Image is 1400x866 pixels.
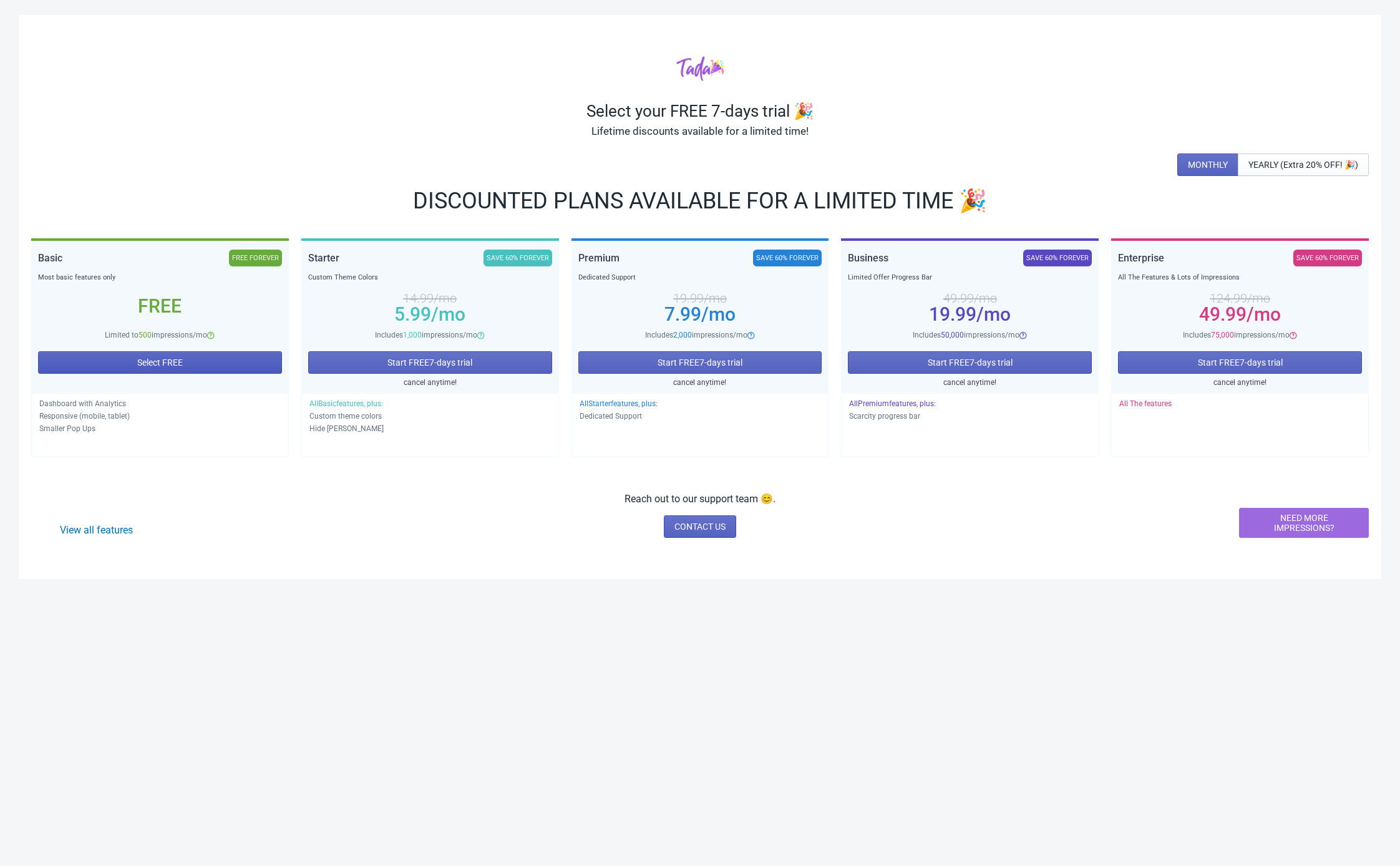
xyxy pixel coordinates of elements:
[308,309,552,319] div: 5.99
[753,250,822,266] div: SAVE 60% FOREVER
[674,522,726,532] span: CONTACT US
[848,293,1092,303] div: 49.99 /mo
[849,410,1091,422] p: Scarcity progress bar
[941,331,964,339] span: 50,000
[137,358,183,367] span: Select FREE
[1118,376,1362,389] div: cancel anytime!
[31,101,1369,121] div: Select your FREE 7-days trial 🎉
[308,250,339,266] div: Starter
[60,524,133,536] a: View all features
[673,331,692,339] span: 2,000
[375,331,477,339] span: Includes impressions/mo
[1118,293,1362,303] div: 124.99 /mo
[1183,331,1290,339] span: Includes impressions/mo
[31,191,1369,211] div: DISCOUNTED PLANS AVAILABLE FOR A LIMITED TIME 🎉
[31,121,1369,141] div: Lifetime discounts available for a limited time!
[1118,309,1362,319] div: 49.99
[578,351,822,374] button: Start FREE7-days trial
[484,250,552,266] div: SAVE 60% FOREVER
[913,331,1019,339] span: Includes impressions/mo
[676,56,724,81] img: tadacolor.png
[1118,351,1362,374] button: Start FREE7-days trial
[38,301,282,311] div: Free
[645,331,747,339] span: Includes impressions/mo
[848,309,1092,319] div: 19.99
[578,309,822,319] div: 7.99
[578,293,822,303] div: 19.99 /mo
[1211,331,1234,339] span: 75,000
[308,271,552,284] div: Custom Theme Colors
[1239,508,1369,538] button: NEED MORE IMPRESSIONS?
[38,271,282,284] div: Most basic features only
[431,303,465,325] span: /mo
[403,331,422,339] span: 1,000
[38,329,282,341] div: Limited to impressions/mo
[578,250,620,266] div: Premium
[1247,303,1281,325] span: /mo
[928,358,1013,367] span: Start FREE 7 -days trial
[578,376,822,389] div: cancel anytime!
[1293,250,1362,266] div: SAVE 60% FOREVER
[848,376,1092,389] div: cancel anytime!
[625,492,775,507] p: Reach out to our support team 😊.
[1118,271,1362,284] div: All The Features & Lots of Impressions
[658,358,742,367] span: Start FREE 7 -days trial
[1250,513,1358,533] span: NEED MORE IMPRESSIONS?
[1118,250,1164,266] div: Enterprise
[580,410,821,422] p: Dedicated Support
[139,331,152,339] span: 500
[309,410,551,422] p: Custom theme colors
[1238,153,1369,176] button: YEARLY (Extra 20% OFF! 🎉)
[387,358,472,367] span: Start FREE 7 -days trial
[1023,250,1092,266] div: SAVE 60% FOREVER
[308,293,552,303] div: 14.99 /mo
[1198,358,1283,367] span: Start FREE 7 -days trial
[38,250,62,266] div: Basic
[308,351,552,374] button: Start FREE7-days trial
[578,271,822,284] div: Dedicated Support
[229,250,282,266] div: FREE FOREVER
[580,399,658,408] span: All Starter features, plus:
[848,351,1092,374] button: Start FREE7-days trial
[39,410,281,422] p: Responsive (mobile, tablet)
[308,376,552,389] div: cancel anytime!
[1177,153,1238,176] button: MONTHLY
[849,399,936,408] span: All Premium features, plus:
[664,515,736,538] a: CONTACT US
[1188,160,1228,170] span: MONTHLY
[39,397,281,410] p: Dashboard with Analytics
[848,250,888,266] div: Business
[1248,160,1358,170] span: YEARLY (Extra 20% OFF! 🎉)
[309,399,383,408] span: All Basic features, plus:
[39,422,281,435] p: Smaller Pop Ups
[701,303,736,325] span: /mo
[309,422,551,435] p: Hide [PERSON_NAME]
[848,271,1092,284] div: Limited Offer Progress Bar
[38,351,282,374] button: Select FREE
[976,303,1011,325] span: /mo
[1119,399,1172,408] span: All The features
